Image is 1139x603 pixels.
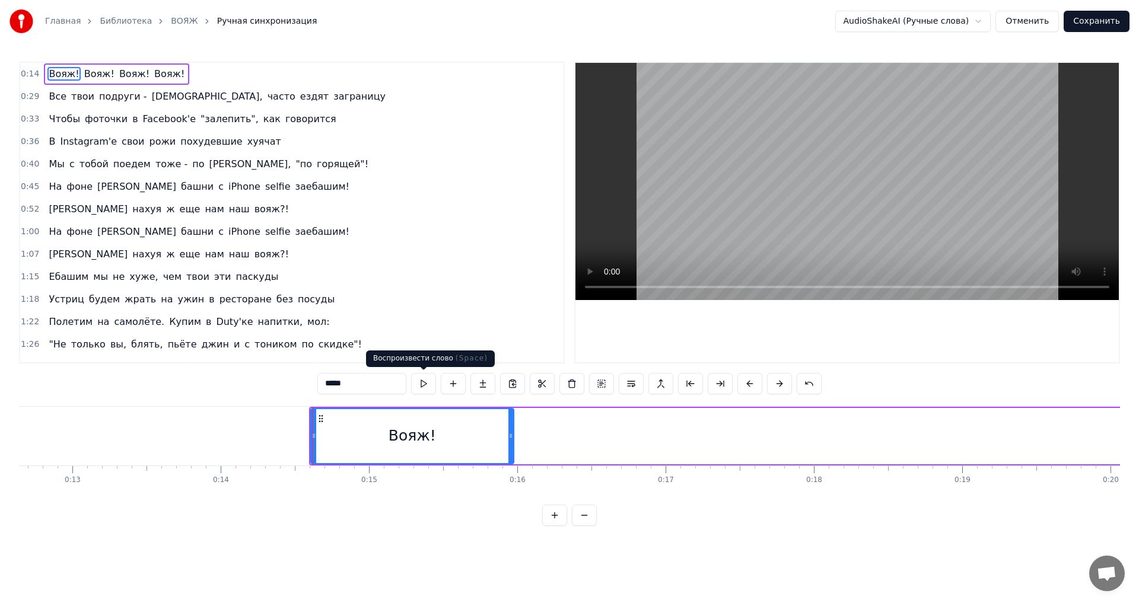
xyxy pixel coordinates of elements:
span: ресторане [218,292,273,306]
div: 0:17 [658,476,674,485]
span: На [47,180,63,193]
span: пьёте [167,337,198,351]
span: [PERSON_NAME] [96,225,177,238]
span: башни [180,360,215,374]
span: 1:26 [21,339,39,350]
span: фоне [65,225,94,238]
span: 0:40 [21,158,39,170]
span: заебашим! [294,360,351,374]
span: подруги - [98,90,148,103]
div: 0:16 [510,476,526,485]
span: тоником [253,337,298,351]
span: и [233,337,241,351]
span: наш [228,202,251,216]
span: не [112,270,126,283]
span: Все [47,90,68,103]
span: 0:52 [21,203,39,215]
span: только [70,337,107,351]
span: Вояж! [118,67,151,81]
span: еще [179,202,202,216]
span: На [47,225,63,238]
span: selfie [264,225,292,238]
span: Мы [47,157,65,171]
span: c [217,360,225,374]
span: эти [213,270,233,283]
span: "по [294,157,313,171]
span: ужин [176,292,205,306]
span: напитки, [257,315,304,328]
span: паскуды [234,270,279,283]
span: ж [165,202,176,216]
span: еще [179,247,202,261]
span: [PERSON_NAME] [96,180,177,193]
span: поедем [112,157,152,171]
span: 1:15 [21,271,39,283]
span: заебашим! [294,225,351,238]
div: 0:19 [955,476,971,485]
span: selfie [264,360,292,374]
span: посуды [297,292,336,306]
span: заебашим! [294,180,351,193]
span: по [191,157,205,171]
div: Открытый чат [1089,556,1125,591]
span: мы [92,270,109,283]
span: 0:14 [21,68,39,80]
span: в [208,292,215,306]
span: тоже - [154,157,189,171]
span: фоне [65,180,94,193]
span: хуже, [128,270,159,283]
span: 1:22 [21,316,39,328]
span: нахуя [131,202,163,216]
span: нам [203,202,225,216]
button: Сохранить [1064,11,1130,32]
span: по [301,337,315,351]
span: в [131,112,139,126]
button: Отменить [995,11,1059,32]
span: на [96,315,110,328]
span: заграницу [332,90,387,103]
span: 1:00 [21,226,39,238]
span: с [243,337,251,351]
span: вояж?! [253,247,290,261]
span: 1:31 [21,361,39,373]
span: в [205,315,212,328]
div: Воспроизвести слово [366,350,495,367]
span: ж [165,247,176,261]
span: на [160,292,174,306]
span: Duty'ке [215,315,254,328]
a: Главная [45,15,81,27]
span: Полетим [47,315,94,328]
img: youka [9,9,33,33]
span: с [68,157,76,171]
div: 0:20 [1103,476,1119,485]
span: горящей"! [316,157,370,171]
span: твои [185,270,211,283]
span: без [275,292,294,306]
span: джин [201,337,230,351]
span: В [47,135,56,148]
span: Ебашим [47,270,90,283]
span: Instagram'e [59,135,118,148]
span: башни [180,225,215,238]
span: свои [120,135,145,148]
span: 0:33 [21,113,39,125]
span: [PERSON_NAME] [96,360,177,374]
span: блять, [130,337,164,351]
div: 0:14 [213,476,229,485]
span: iPhone [227,225,262,238]
span: Устриц [47,292,85,306]
div: 0:15 [361,476,377,485]
span: башни [180,180,215,193]
span: 0:29 [21,91,39,103]
div: Вояж! [389,425,436,447]
span: selfie [264,180,292,193]
nav: breadcrumb [45,15,317,27]
span: чем [162,270,183,283]
span: как [262,112,282,126]
span: Facebook'e [142,112,197,126]
span: Чтобы [47,112,81,126]
span: похудевшие [179,135,243,148]
span: нахуя [131,247,163,261]
span: твои [70,90,96,103]
span: [PERSON_NAME] [47,247,129,261]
